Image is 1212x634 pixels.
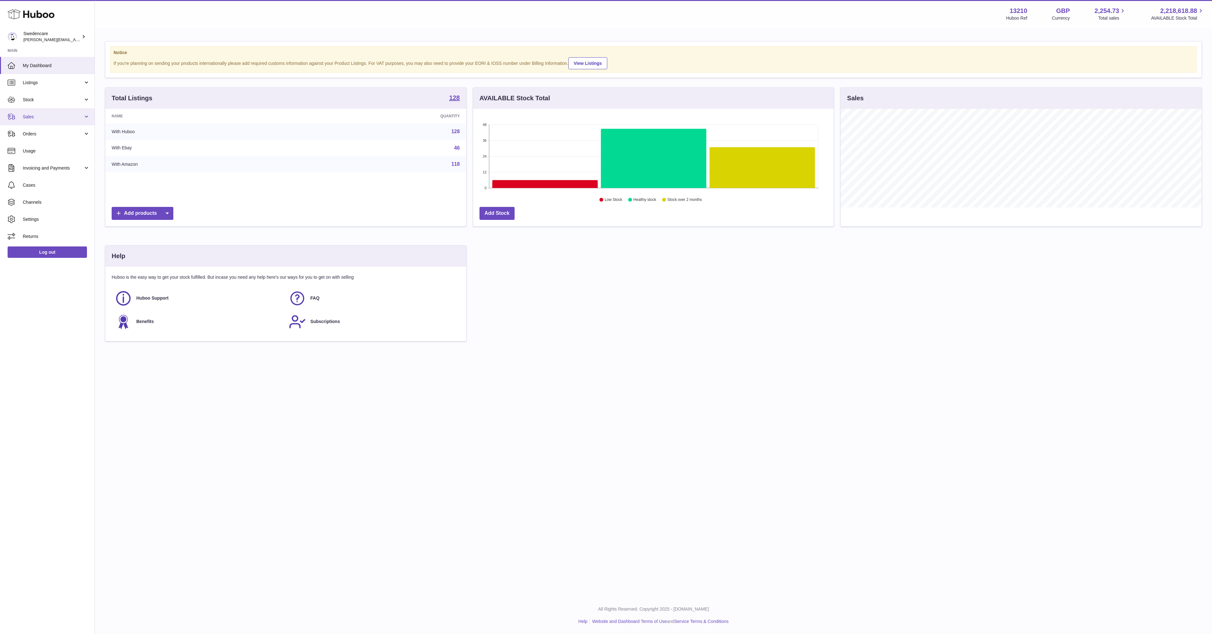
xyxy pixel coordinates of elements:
a: 2,218,618.88 AVAILABLE Stock Total [1151,7,1204,21]
strong: 13210 [1010,7,1027,15]
text: 24 [483,154,486,158]
a: Website and Dashboard Terms of Use [592,619,667,624]
span: Stock [23,97,83,103]
div: Currency [1052,15,1070,21]
span: Huboo Support [136,295,169,301]
a: 118 [451,161,460,167]
th: Quantity [303,109,466,123]
p: Huboo is the easy way to get your stock fulfilled. But incase you need any help here's our ways f... [112,274,460,280]
td: With Ebay [105,140,303,156]
span: Settings [23,216,90,222]
strong: GBP [1056,7,1070,15]
text: 0 [485,186,486,190]
span: Listings [23,80,83,86]
h3: Help [112,252,125,260]
span: Benefits [136,319,154,325]
span: Invoicing and Payments [23,165,83,171]
text: 36 [483,139,486,142]
span: 2,254.73 [1095,7,1119,15]
a: 2,254.73 Total sales [1095,7,1127,21]
a: FAQ [289,290,456,307]
a: 128 [449,95,460,102]
h3: AVAILABLE Stock Total [479,94,550,103]
text: Stock over 2 months [667,198,702,202]
span: Sales [23,114,83,120]
span: AVAILABLE Stock Total [1151,15,1204,21]
a: 128 [451,129,460,134]
a: Help [578,619,588,624]
span: Returns [23,233,90,239]
span: FAQ [310,295,319,301]
p: All Rights Reserved. Copyright 2025 - [DOMAIN_NAME] [100,606,1207,612]
a: View Listings [568,57,607,69]
text: 12 [483,170,486,174]
th: Name [105,109,303,123]
a: Benefits [115,313,282,330]
span: Total sales [1098,15,1126,21]
a: Add Stock [479,207,515,220]
span: Cases [23,182,90,188]
td: With Huboo [105,123,303,140]
a: Huboo Support [115,290,282,307]
a: Add products [112,207,173,220]
li: and [590,618,728,625]
div: Swedencare [23,31,80,43]
a: 46 [454,145,460,151]
span: Channels [23,199,90,205]
text: 48 [483,123,486,127]
span: Subscriptions [310,319,340,325]
img: daniel.corbridge@swedencare.co.uk [8,32,17,41]
span: 2,218,618.88 [1160,7,1197,15]
span: Usage [23,148,90,154]
a: Subscriptions [289,313,456,330]
a: Log out [8,246,87,258]
strong: Notice [114,50,1193,56]
strong: 128 [449,95,460,101]
text: Healthy stock [633,198,656,202]
span: [PERSON_NAME][EMAIL_ADDRESS][PERSON_NAME][DOMAIN_NAME] [23,37,161,42]
span: Orders [23,131,83,137]
a: Service Terms & Conditions [674,619,729,624]
text: Low Stock [605,198,622,202]
h3: Sales [847,94,863,103]
span: My Dashboard [23,63,90,69]
div: If you're planning on sending your products internationally please add required customs informati... [114,56,1193,69]
h3: Total Listings [112,94,152,103]
div: Huboo Ref [1006,15,1027,21]
td: With Amazon [105,156,303,172]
